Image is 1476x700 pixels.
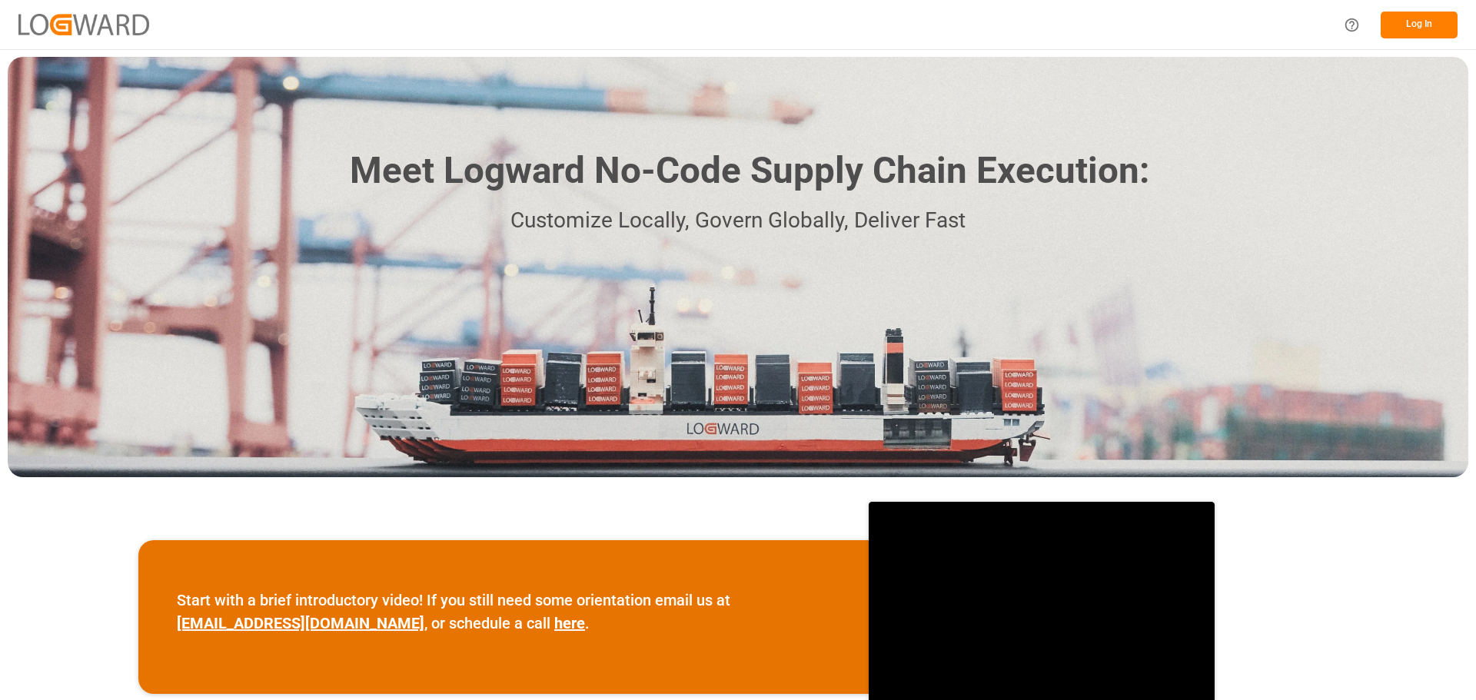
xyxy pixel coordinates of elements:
[177,614,424,632] a: [EMAIL_ADDRESS][DOMAIN_NAME]
[327,204,1149,238] p: Customize Locally, Govern Globally, Deliver Fast
[1335,8,1369,42] button: Help Center
[1381,12,1458,38] button: Log In
[554,614,585,632] a: here
[177,589,830,635] p: Start with a brief introductory video! If you still need some orientation email us at , or schedu...
[350,144,1149,198] h1: Meet Logward No-Code Supply Chain Execution:
[18,14,149,35] img: Logward_new_orange.png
